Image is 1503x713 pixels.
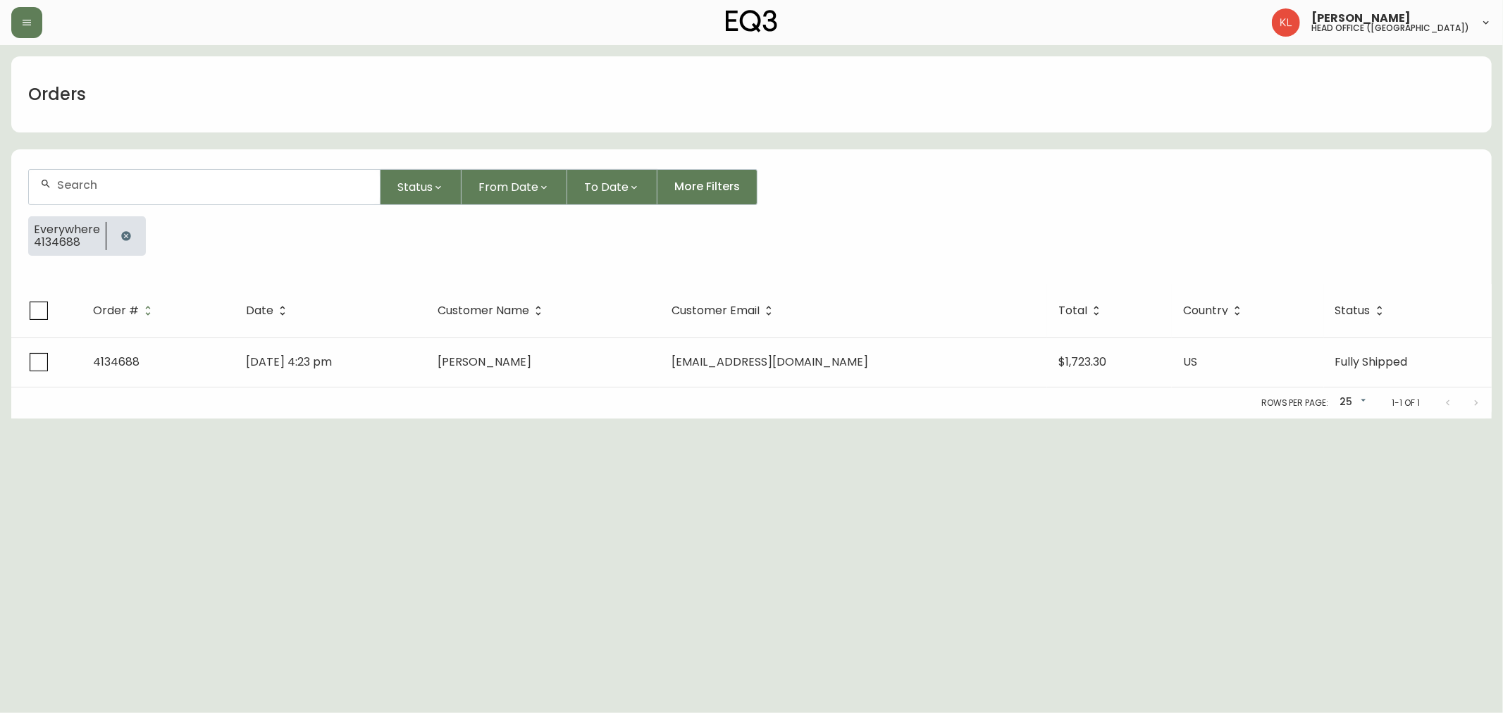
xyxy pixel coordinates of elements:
button: From Date [462,169,567,205]
input: Search [57,178,369,192]
span: Order # [93,304,157,317]
span: [PERSON_NAME] [1311,13,1411,24]
span: Date [246,304,292,317]
span: Order # [93,306,139,315]
img: logo [726,10,778,32]
p: 1-1 of 1 [1392,397,1420,409]
span: Customer Name [438,306,529,315]
span: $1,723.30 [1058,354,1106,370]
span: Total [1058,306,1087,315]
div: 25 [1334,391,1369,414]
span: [EMAIL_ADDRESS][DOMAIN_NAME] [672,354,868,370]
span: From Date [478,178,538,196]
span: US [1183,354,1197,370]
span: More Filters [674,179,740,194]
span: Country [1183,304,1247,317]
span: Everywhere [34,223,100,236]
p: Rows per page: [1261,397,1328,409]
img: 2c0c8aa7421344cf0398c7f872b772b5 [1272,8,1300,37]
button: More Filters [657,169,757,205]
span: Status [1335,304,1389,317]
span: Total [1058,304,1106,317]
span: [PERSON_NAME] [438,354,531,370]
button: To Date [567,169,657,205]
span: Customer Email [672,306,760,315]
span: Customer Email [672,304,778,317]
span: [DATE] 4:23 pm [246,354,332,370]
span: Status [397,178,433,196]
span: 4134688 [34,236,100,249]
span: Customer Name [438,304,548,317]
span: To Date [584,178,629,196]
span: Fully Shipped [1335,354,1408,370]
button: Status [381,169,462,205]
span: Status [1335,306,1371,315]
span: Country [1183,306,1228,315]
span: 4134688 [93,354,140,370]
span: Date [246,306,273,315]
h1: Orders [28,82,86,106]
h5: head office ([GEOGRAPHIC_DATA]) [1311,24,1469,32]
